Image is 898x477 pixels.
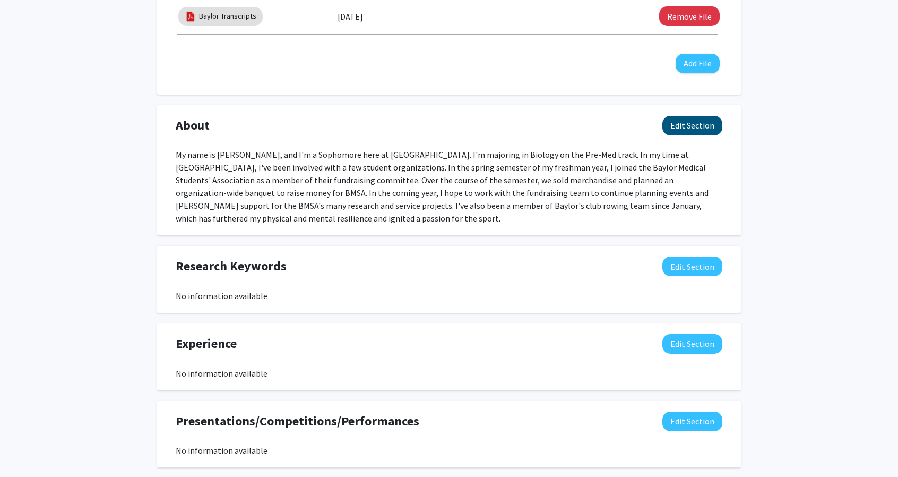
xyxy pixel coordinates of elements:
[8,429,45,469] iframe: Chat
[199,11,256,22] a: Baylor Transcripts
[662,116,722,135] button: Edit About
[185,11,196,22] img: pdf_icon.png
[662,257,722,276] button: Edit Research Keywords
[676,54,720,73] button: Add File
[176,257,287,276] span: Research Keywords
[662,412,722,431] button: Edit Presentations/Competitions/Performances
[176,116,210,135] span: About
[176,367,722,380] div: No information available
[176,412,419,431] span: Presentations/Competitions/Performances
[659,6,720,26] button: Remove Baylor Transcripts File
[176,444,722,457] div: No information available
[176,334,237,353] span: Experience
[338,7,363,25] label: [DATE]
[662,334,722,354] button: Edit Experience
[176,289,722,302] div: No information available
[176,148,722,225] div: My name is [PERSON_NAME], and I'm a Sophomore here at [GEOGRAPHIC_DATA]. I'm majoring in Biology ...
